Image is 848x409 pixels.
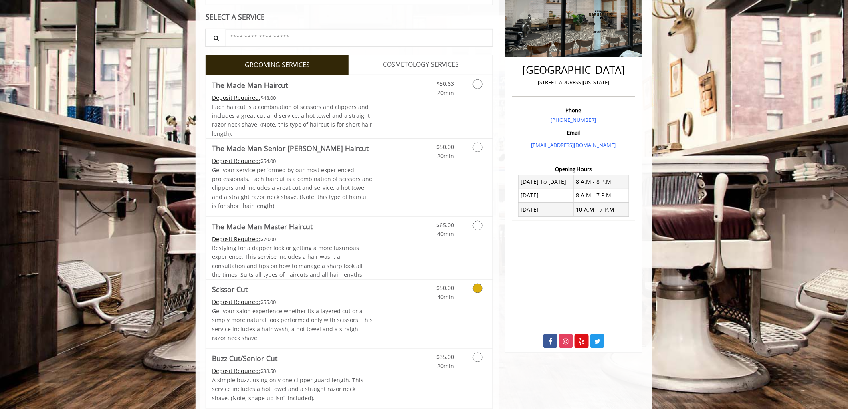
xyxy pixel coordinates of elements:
[212,221,313,232] b: The Made Man Master Haircut
[437,293,454,301] span: 40min
[436,353,454,361] span: $35.00
[383,60,459,70] span: COSMETOLOGY SERVICES
[212,284,248,295] b: Scissor Cut
[436,221,454,229] span: $65.00
[212,235,260,243] span: This service needs some Advance to be paid before we block your appointment
[436,80,454,87] span: $50.63
[212,157,373,165] div: $54.00
[206,13,493,21] div: SELECT A SERVICE
[212,298,373,306] div: $55.00
[519,203,574,216] td: [DATE]
[437,152,454,160] span: 20min
[437,362,454,370] span: 20min
[514,64,633,76] h2: [GEOGRAPHIC_DATA]
[512,166,635,172] h3: Opening Hours
[573,175,629,189] td: 8 A.M - 8 P.M
[212,298,260,306] span: This service needs some Advance to be paid before we block your appointment
[212,94,260,101] span: This service needs some Advance to be paid before we block your appointment
[437,89,454,97] span: 20min
[519,175,574,189] td: [DATE] To [DATE]
[573,203,629,216] td: 10 A.M - 7 P.M
[212,244,364,278] span: Restyling for a dapper look or getting a more luxurious experience. This service includes a hair ...
[514,130,633,135] h3: Email
[436,284,454,292] span: $50.00
[212,353,277,364] b: Buzz Cut/Senior Cut
[573,189,629,202] td: 8 A.M - 7 P.M
[205,29,226,47] button: Service Search
[212,79,288,91] b: The Made Man Haircut
[212,376,373,403] p: A simple buzz, using only one clipper guard length. This service includes a hot towel and a strai...
[212,367,373,375] div: $38.50
[212,166,373,211] p: Get your service performed by our most experienced professionals. Each haircut is a combination o...
[212,307,373,343] p: Get your salon experience whether its a layered cut or a simply more natural look performed only ...
[212,103,372,137] span: Each haircut is a combination of scissors and clippers and includes a great cut and service, a ho...
[212,235,373,244] div: $70.00
[514,107,633,113] h3: Phone
[531,141,616,149] a: [EMAIL_ADDRESS][DOMAIN_NAME]
[519,189,574,202] td: [DATE]
[551,116,596,123] a: [PHONE_NUMBER]
[514,78,633,87] p: [STREET_ADDRESS][US_STATE]
[437,230,454,238] span: 40min
[212,157,260,165] span: This service needs some Advance to be paid before we block your appointment
[245,60,310,71] span: GROOMING SERVICES
[212,93,373,102] div: $48.00
[212,143,369,154] b: The Made Man Senior [PERSON_NAME] Haircut
[212,367,260,375] span: This service needs some Advance to be paid before we block your appointment
[436,143,454,151] span: $50.00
